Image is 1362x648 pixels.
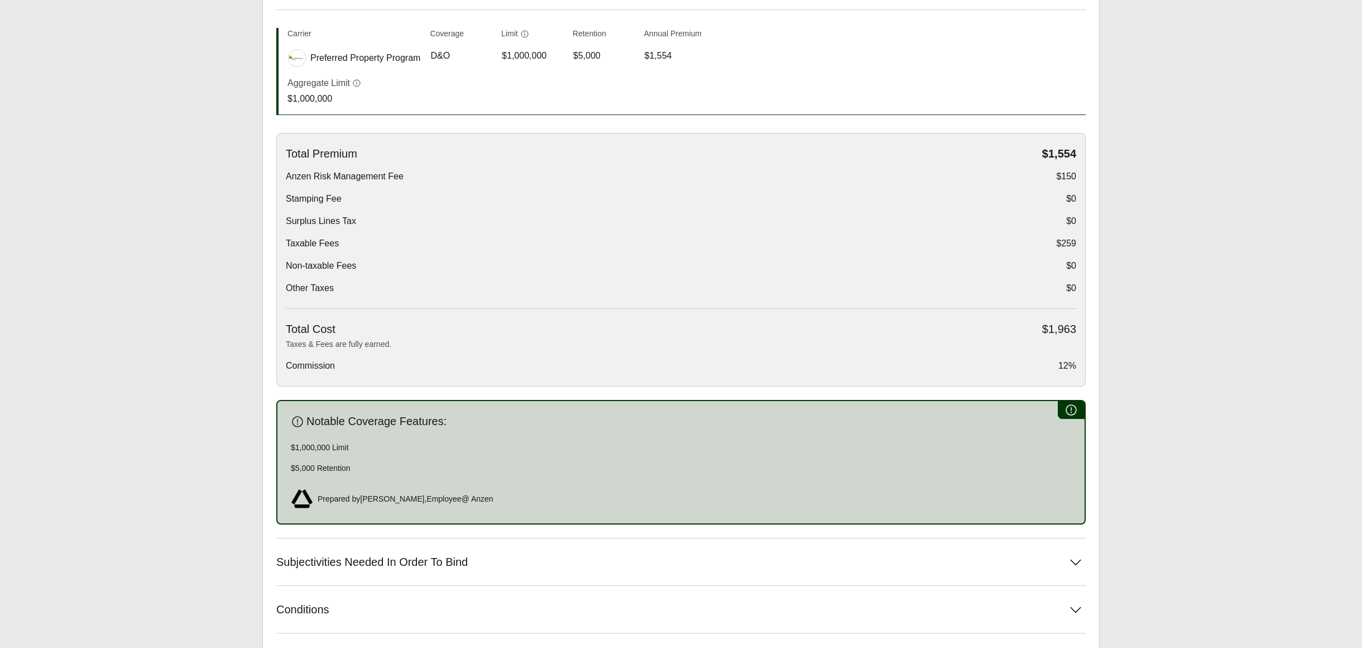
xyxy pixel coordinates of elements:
p: Aggregate Limit [287,77,350,90]
span: $150 [1056,170,1076,183]
span: $0 [1066,259,1076,273]
span: $1,554 [1042,147,1076,161]
span: Anzen Risk Management Fee [286,170,404,183]
th: Carrier [287,28,421,44]
span: Non-taxable Fees [286,259,356,273]
span: D&O [430,49,450,63]
span: Total Cost [286,322,335,336]
span: $1,554 [645,49,672,63]
span: Total Premium [286,147,357,161]
span: $0 [1066,215,1076,228]
span: $1,000,000 [502,49,546,63]
span: Prepared by [PERSON_NAME] , Employee @ Anzen [318,493,493,505]
span: Other Taxes [286,282,334,295]
p: $1,000,000 Limit [291,442,1071,454]
button: Conditions [276,586,1086,633]
span: $259 [1056,237,1076,250]
span: Preferred Property Program [310,51,420,65]
th: Annual Premium [644,28,707,44]
th: Retention [573,28,635,44]
p: $1,000,000 [287,92,361,106]
span: Surplus Lines Tax [286,215,356,228]
span: Taxable Fees [286,237,339,250]
button: Subjectivities Needed In Order To Bind [276,539,1086,585]
span: $0 [1066,192,1076,206]
span: Subjectivities Needed In Order To Bind [276,555,468,569]
th: Limit [501,28,564,44]
img: Preferred Property Program logo [289,50,305,66]
p: Taxes & Fees are fully earned. [286,339,1076,350]
span: Stamping Fee [286,192,342,206]
span: $1,963 [1042,322,1076,336]
th: Coverage [430,28,492,44]
span: $5,000 [573,49,601,63]
p: $5,000 Retention [291,463,1071,474]
span: Conditions [276,603,329,617]
span: Commission [286,359,335,373]
span: $0 [1066,282,1076,295]
span: 12% [1058,359,1076,373]
span: Notable Coverage Features: [306,414,447,428]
